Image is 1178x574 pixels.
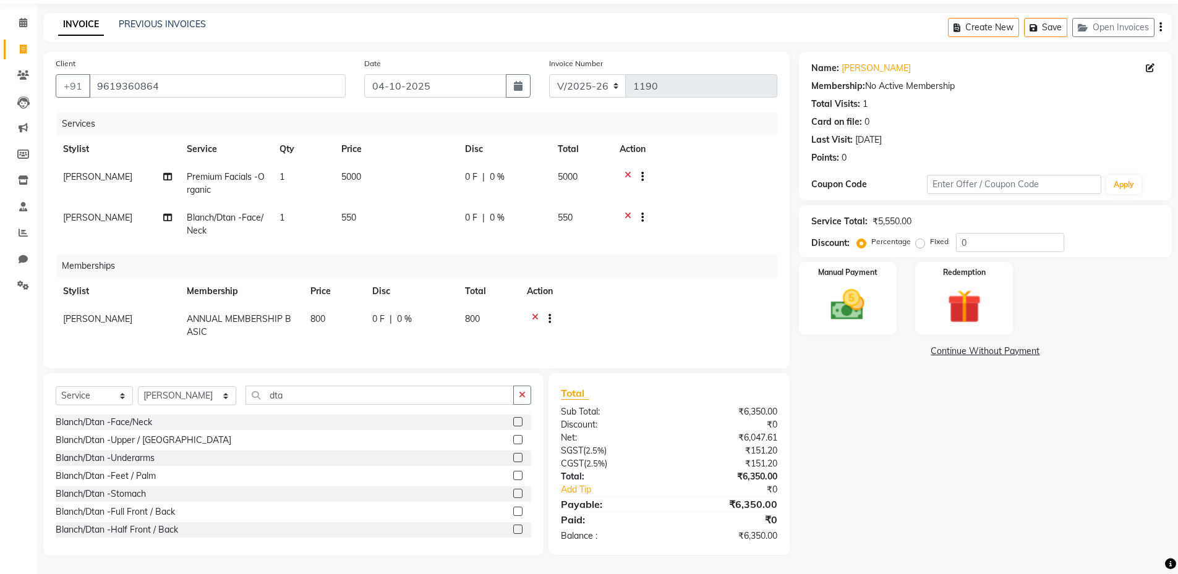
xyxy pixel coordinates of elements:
[811,62,839,75] div: Name:
[334,135,458,163] th: Price
[187,313,291,337] span: ANNUAL MEMBERSHIP BASIC
[669,405,787,418] div: ₹6,350.00
[612,135,777,163] th: Action
[280,212,284,223] span: 1
[458,135,550,163] th: Disc
[179,135,272,163] th: Service
[811,133,853,146] div: Last Visit:
[855,133,882,146] div: [DATE]
[310,313,325,324] span: 800
[56,452,155,465] div: Blanch/Dtan -Underarms
[482,211,485,224] span: |
[811,116,862,129] div: Card on file:
[552,470,669,483] div: Total:
[341,171,361,182] span: 5000
[482,171,485,184] span: |
[552,483,688,496] a: Add Tip
[552,457,669,470] div: ( )
[303,277,365,305] th: Price
[927,175,1101,194] input: Enter Offer / Coupon Code
[57,255,787,277] div: Memberships
[56,58,75,69] label: Client
[842,151,847,164] div: 0
[811,178,928,191] div: Coupon Code
[558,171,578,182] span: 5000
[586,445,604,455] span: 2.5%
[561,387,589,400] span: Total
[552,497,669,512] div: Payable:
[56,470,156,483] div: Blanch/Dtan -Feet / Palm
[871,236,911,247] label: Percentage
[58,14,104,36] a: INVOICE
[372,313,385,326] span: 0 F
[56,277,179,305] th: Stylist
[873,215,911,228] div: ₹5,550.00
[490,211,505,224] span: 0 %
[552,405,669,418] div: Sub Total:
[669,470,787,483] div: ₹6,350.00
[818,267,877,278] label: Manual Payment
[465,171,477,184] span: 0 F
[390,313,392,326] span: |
[948,18,1019,37] button: Create New
[119,19,206,30] a: PREVIOUS INVOICES
[552,512,669,527] div: Paid:
[669,457,787,470] div: ₹151.20
[561,458,584,469] span: CGST
[397,313,412,326] span: 0 %
[669,512,787,527] div: ₹0
[552,418,669,431] div: Discount:
[549,58,603,69] label: Invoice Number
[56,416,152,429] div: Blanch/Dtan -Face/Neck
[1024,18,1067,37] button: Save
[63,313,132,324] span: [PERSON_NAME]
[863,98,868,111] div: 1
[552,431,669,444] div: Net:
[57,112,787,135] div: Services
[245,386,514,405] input: Search or Scan
[458,277,519,305] th: Total
[56,434,231,447] div: Blanch/Dtan -Upper / [GEOGRAPHIC_DATA]
[864,116,869,129] div: 0
[550,135,612,163] th: Total
[842,62,911,75] a: [PERSON_NAME]
[272,135,334,163] th: Qty
[280,171,284,182] span: 1
[63,212,132,223] span: [PERSON_NAME]
[519,277,777,305] th: Action
[552,444,669,457] div: ( )
[811,80,865,93] div: Membership:
[811,215,868,228] div: Service Total:
[465,313,480,324] span: 800
[669,497,787,512] div: ₹6,350.00
[561,445,583,456] span: SGST
[341,212,356,223] span: 550
[669,418,787,431] div: ₹0
[811,151,839,164] div: Points:
[465,211,477,224] span: 0 F
[1106,175,1142,194] button: Apply
[490,171,505,184] span: 0 %
[552,530,669,542] div: Balance :
[930,236,949,247] label: Fixed
[187,171,265,195] span: Premium Facials -Organic
[801,345,1169,358] a: Continue Without Payment
[63,171,132,182] span: [PERSON_NAME]
[187,212,263,236] span: Blanch/Dtan -Face/Neck
[56,523,178,536] div: Blanch/Dtan -Half Front / Back
[56,74,90,98] button: +91
[365,277,458,305] th: Disc
[1072,18,1155,37] button: Open Invoices
[669,530,787,542] div: ₹6,350.00
[56,487,146,500] div: Blanch/Dtan -Stomach
[811,80,1159,93] div: No Active Membership
[89,74,346,98] input: Search by Name/Mobile/Email/Code
[558,212,573,223] span: 550
[689,483,787,496] div: ₹0
[811,98,860,111] div: Total Visits:
[937,285,992,327] img: _gift.svg
[811,237,850,250] div: Discount:
[943,267,986,278] label: Redemption
[179,277,303,305] th: Membership
[586,458,605,468] span: 2.5%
